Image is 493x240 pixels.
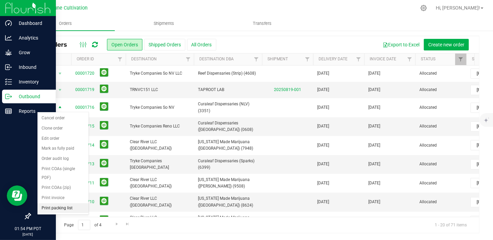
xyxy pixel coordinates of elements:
[317,70,329,77] span: [DATE]
[419,104,462,111] span: Allocated
[130,70,190,77] span: Tryke Companies So NV LLC
[75,87,94,93] a: 00001719
[12,19,53,27] p: Dashboard
[5,49,12,56] inline-svg: Grow
[368,161,380,167] span: [DATE]
[37,154,89,164] li: Order audit log
[37,183,89,193] li: Print COAs (zip)
[112,220,122,229] a: Go to the next page
[378,39,424,50] button: Export to Excel
[319,57,348,61] a: Delivery Date
[37,193,89,203] li: Print invoice
[37,164,89,183] li: Print COAs (single PDF)
[130,177,190,190] span: Clear River LLC ([GEOGRAPHIC_DATA])
[419,161,462,167] span: Allocated
[244,20,281,27] span: Transfers
[12,34,53,42] p: Analytics
[75,104,94,111] a: 00001716
[130,158,190,171] span: Tryke Companies [GEOGRAPHIC_DATA]
[419,199,462,205] span: Allocated
[12,48,53,57] p: Grow
[7,185,27,206] iframe: Resource center
[421,57,435,61] a: Status
[368,142,380,149] span: [DATE]
[130,123,190,130] span: Tryke Companies Reno LLC
[267,57,288,61] a: Shipment
[455,54,466,65] a: Filter
[404,54,415,65] a: Filter
[198,177,258,190] span: [US_STATE] Made Marijuana ([PERSON_NAME]) (9508)
[5,93,12,100] inline-svg: Outbound
[56,103,64,112] span: select
[131,57,157,61] a: Destination
[37,113,89,123] li: Cancel order
[436,5,480,11] span: Hi, [PERSON_NAME]!
[428,42,464,47] span: Create new order
[198,101,258,114] span: Curaleaf Dispensaries (NLV) (3351)
[199,57,234,61] a: Destination DBA
[419,5,428,11] div: Manage settings
[123,220,133,229] a: Go to the last page
[51,5,88,11] span: Dune Cultivation
[12,107,53,115] p: Reports
[368,180,380,186] span: [DATE]
[198,120,258,133] span: Curaleaf Dispensaries ([GEOGRAPHIC_DATA]) (0608)
[419,87,462,93] span: Allocated
[419,180,462,186] span: Allocated
[424,39,469,50] button: Create new order
[198,214,258,227] span: [US_STATE] Made Marijuana ([PERSON_NAME]) (5844)
[130,104,190,111] span: Tryke Companies So NV
[130,214,190,227] span: Clear River LLC ([GEOGRAPHIC_DATA])
[5,64,12,71] inline-svg: Inbound
[3,232,53,237] p: [DATE]
[50,20,81,27] span: Orders
[183,54,194,65] a: Filter
[370,57,396,61] a: Invoice Date
[198,139,258,152] span: [US_STATE] Made Marijuana ([GEOGRAPHIC_DATA]) (7948)
[5,34,12,41] inline-svg: Analytics
[317,199,329,205] span: [DATE]
[130,87,190,93] span: TRNVC151 LLC
[114,54,126,65] a: Filter
[37,123,89,134] li: Clone order
[368,123,380,130] span: [DATE]
[368,70,380,77] span: [DATE]
[56,69,64,78] span: select
[12,78,53,86] p: Inventory
[419,142,462,149] span: Allocated
[37,203,89,213] li: Print packing list
[37,134,89,144] li: Edit order
[317,180,329,186] span: [DATE]
[198,87,258,93] span: TAPROOT LAB
[130,195,190,208] span: Clear River LLC ([GEOGRAPHIC_DATA])
[353,54,364,65] a: Filter
[58,220,107,230] span: Page of 4
[251,54,262,65] a: Filter
[3,226,53,232] p: 01:54 PM PDT
[78,220,90,230] input: 1
[75,70,94,77] a: 00001720
[317,161,329,167] span: [DATE]
[317,104,329,111] span: [DATE]
[115,16,213,31] a: Shipments
[5,20,12,27] inline-svg: Dashboard
[12,92,53,101] p: Outbound
[472,57,492,61] a: Sales Rep
[130,139,190,152] span: Clear River LLC ([GEOGRAPHIC_DATA])
[198,70,258,77] span: Reef Dispensaries (Strip) (4608)
[317,123,329,130] span: [DATE]
[77,57,94,61] a: Order ID
[368,87,380,93] span: [DATE]
[368,199,380,205] span: [DATE]
[198,195,258,208] span: [US_STATE] Made Marijuana ([GEOGRAPHIC_DATA]) (8624)
[107,39,142,50] button: Open Orders
[274,87,301,92] a: 20250819-001
[5,108,12,115] inline-svg: Reports
[198,158,258,171] span: Curaleaf Dispensaries (Sparks) (6399)
[144,39,185,50] button: Shipped Orders
[317,87,329,93] span: [DATE]
[37,144,89,154] li: Mark as fully paid
[302,54,313,65] a: Filter
[317,142,329,149] span: [DATE]
[5,78,12,85] inline-svg: Inventory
